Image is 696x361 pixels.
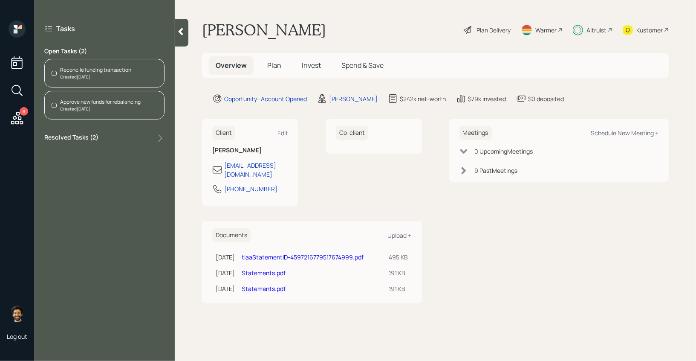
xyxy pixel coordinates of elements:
[242,269,286,277] a: Statements.pdf
[535,26,557,35] div: Warmer
[388,231,412,239] div: Upload +
[389,253,408,262] div: 495 KB
[60,74,131,80] div: Created [DATE]
[216,284,235,293] div: [DATE]
[60,98,141,106] div: Approve new funds for rebalancing
[224,184,277,193] div: [PHONE_NUMBER]
[389,284,408,293] div: 191 KB
[591,129,658,137] div: Schedule New Meeting +
[212,228,251,242] h6: Documents
[475,147,533,156] div: 0 Upcoming Meeting s
[302,61,321,70] span: Invest
[20,107,28,116] div: 6
[44,47,165,55] label: Open Tasks ( 2 )
[336,126,368,140] h6: Co-client
[212,147,288,154] h6: [PERSON_NAME]
[341,61,384,70] span: Spend & Save
[586,26,606,35] div: Altruist
[477,26,511,35] div: Plan Delivery
[636,26,663,35] div: Kustomer
[60,66,131,74] div: Reconcile funding transaction
[212,126,235,140] h6: Client
[277,129,288,137] div: Edit
[267,61,281,70] span: Plan
[56,24,75,33] label: Tasks
[468,94,506,103] div: $79k invested
[224,94,307,103] div: Opportunity · Account Opened
[7,332,27,341] div: Log out
[528,94,564,103] div: $0 deposited
[202,20,326,39] h1: [PERSON_NAME]
[224,161,288,179] div: [EMAIL_ADDRESS][DOMAIN_NAME]
[44,133,98,143] label: Resolved Tasks ( 2 )
[400,94,446,103] div: $242k net-worth
[216,268,235,277] div: [DATE]
[216,61,247,70] span: Overview
[242,285,286,293] a: Statements.pdf
[216,253,235,262] div: [DATE]
[329,94,378,103] div: [PERSON_NAME]
[459,126,492,140] h6: Meetings
[389,268,408,277] div: 191 KB
[9,305,26,322] img: eric-schwartz-headshot.png
[242,253,364,261] a: tiaaStatementID-4597216779517674999.pdf
[60,106,141,112] div: Created [DATE]
[475,166,518,175] div: 9 Past Meeting s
